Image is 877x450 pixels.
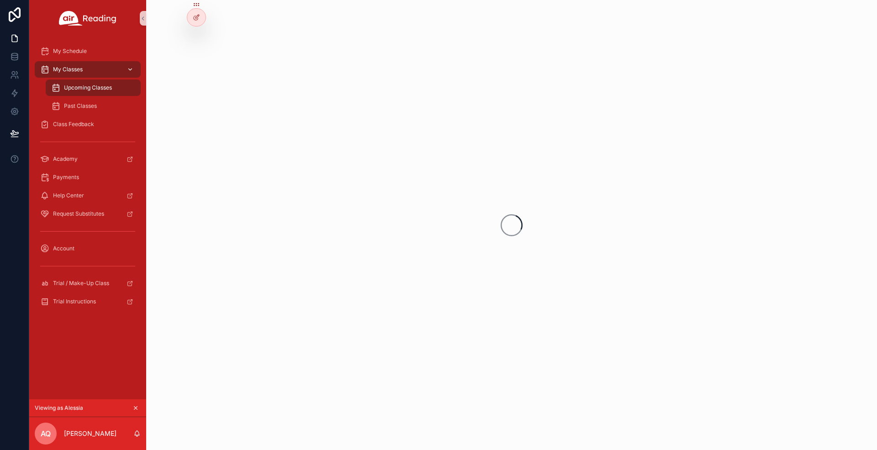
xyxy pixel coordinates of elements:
a: Past Classes [46,98,141,114]
span: Upcoming Classes [64,84,112,91]
span: Request Substitutes [53,210,104,217]
a: My Schedule [35,43,141,59]
p: [PERSON_NAME] [64,429,116,438]
a: Help Center [35,187,141,204]
span: Help Center [53,192,84,199]
a: Trial / Make-Up Class [35,275,141,291]
a: Trial Instructions [35,293,141,310]
span: Trial / Make-Up Class [53,280,109,287]
a: Class Feedback [35,116,141,132]
a: Account [35,240,141,257]
span: Viewing as Alessia [35,404,83,412]
img: App logo [59,11,116,26]
span: Academy [53,155,78,163]
a: Request Substitutes [35,206,141,222]
span: Class Feedback [53,121,94,128]
span: My Schedule [53,48,87,55]
div: scrollable content [29,37,146,322]
span: My Classes [53,66,83,73]
span: Account [53,245,74,252]
span: AQ [41,428,51,439]
span: Past Classes [64,102,97,110]
a: Upcoming Classes [46,79,141,96]
a: Payments [35,169,141,185]
span: Payments [53,174,79,181]
a: Academy [35,151,141,167]
a: My Classes [35,61,141,78]
span: Trial Instructions [53,298,96,305]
